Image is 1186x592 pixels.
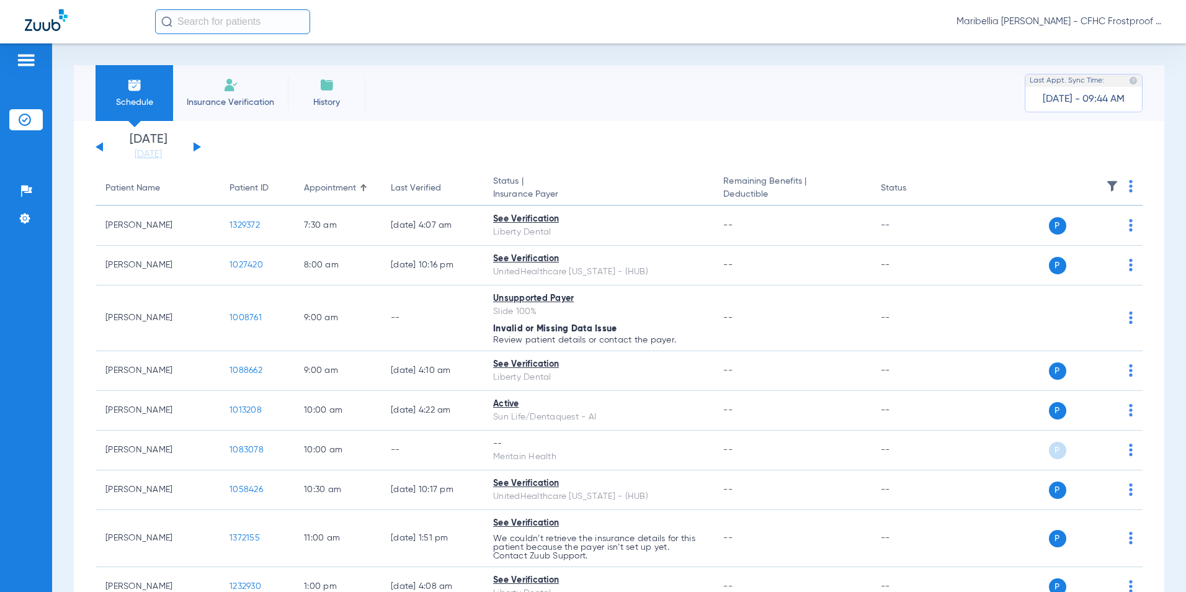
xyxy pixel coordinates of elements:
[294,391,381,431] td: 10:00 AM
[1129,219,1133,231] img: group-dot-blue.svg
[96,470,220,510] td: [PERSON_NAME]
[493,325,617,333] span: Invalid or Missing Data Issue
[493,534,703,560] p: We couldn’t retrieve the insurance details for this patient because the payer isn’t set up yet. C...
[493,336,703,344] p: Review patient details or contact the payer.
[493,266,703,279] div: UnitedHealthcare [US_STATE] - (HUB)
[294,470,381,510] td: 10:30 AM
[391,182,473,195] div: Last Verified
[230,485,263,494] span: 1058426
[1049,362,1066,380] span: P
[723,313,733,322] span: --
[493,574,703,587] div: See Verification
[483,171,713,206] th: Status |
[96,206,220,246] td: [PERSON_NAME]
[381,206,483,246] td: [DATE] 4:07 AM
[304,182,371,195] div: Appointment
[1129,532,1133,544] img: group-dot-blue.svg
[381,470,483,510] td: [DATE] 10:17 PM
[871,171,955,206] th: Status
[16,53,36,68] img: hamburger-icon
[391,182,441,195] div: Last Verified
[223,78,238,92] img: Manual Insurance Verification
[1049,482,1066,499] span: P
[1049,442,1066,459] span: P
[871,285,955,351] td: --
[294,510,381,567] td: 11:00 AM
[25,9,68,31] img: Zuub Logo
[381,246,483,285] td: [DATE] 10:16 PM
[182,96,279,109] span: Insurance Verification
[96,391,220,431] td: [PERSON_NAME]
[1124,532,1186,592] iframe: Chat Widget
[294,206,381,246] td: 7:30 AM
[294,431,381,470] td: 10:00 AM
[493,517,703,530] div: See Verification
[319,78,334,92] img: History
[871,206,955,246] td: --
[871,246,955,285] td: --
[871,431,955,470] td: --
[1129,180,1133,192] img: group-dot-blue.svg
[723,221,733,230] span: --
[96,246,220,285] td: [PERSON_NAME]
[294,246,381,285] td: 8:00 AM
[1129,444,1133,456] img: group-dot-blue.svg
[155,9,310,34] input: Search for patients
[493,437,703,451] div: --
[230,182,284,195] div: Patient ID
[871,470,955,510] td: --
[381,431,483,470] td: --
[723,446,733,454] span: --
[381,285,483,351] td: --
[723,406,733,415] span: --
[1129,76,1138,85] img: last sync help info
[96,351,220,391] td: [PERSON_NAME]
[493,490,703,503] div: UnitedHealthcare [US_STATE] - (HUB)
[230,366,262,375] span: 1088662
[723,261,733,269] span: --
[713,171,870,206] th: Remaining Benefits |
[294,285,381,351] td: 9:00 AM
[111,133,185,161] li: [DATE]
[105,182,160,195] div: Patient Name
[493,477,703,490] div: See Verification
[493,411,703,424] div: Sun Life/Dentaquest - AI
[493,358,703,371] div: See Verification
[493,253,703,266] div: See Verification
[1030,74,1104,87] span: Last Appt. Sync Time:
[381,351,483,391] td: [DATE] 4:10 AM
[96,431,220,470] td: [PERSON_NAME]
[493,226,703,239] div: Liberty Dental
[1049,217,1066,235] span: P
[1129,483,1133,496] img: group-dot-blue.svg
[294,351,381,391] td: 9:00 AM
[493,451,703,464] div: Meritain Health
[1043,93,1125,105] span: [DATE] - 09:44 AM
[230,261,263,269] span: 1027420
[1129,312,1133,324] img: group-dot-blue.svg
[304,182,356,195] div: Appointment
[493,188,703,201] span: Insurance Payer
[297,96,356,109] span: History
[723,485,733,494] span: --
[723,366,733,375] span: --
[723,188,860,201] span: Deductible
[1049,530,1066,547] span: P
[493,213,703,226] div: See Verification
[493,292,703,305] div: Unsupported Payer
[230,534,260,542] span: 1372155
[230,313,262,322] span: 1008761
[871,391,955,431] td: --
[1049,257,1066,274] span: P
[871,510,955,567] td: --
[96,285,220,351] td: [PERSON_NAME]
[381,391,483,431] td: [DATE] 4:22 AM
[230,582,261,591] span: 1232930
[381,510,483,567] td: [DATE] 1:51 PM
[723,582,733,591] span: --
[111,148,185,161] a: [DATE]
[230,182,269,195] div: Patient ID
[493,371,703,384] div: Liberty Dental
[127,78,142,92] img: Schedule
